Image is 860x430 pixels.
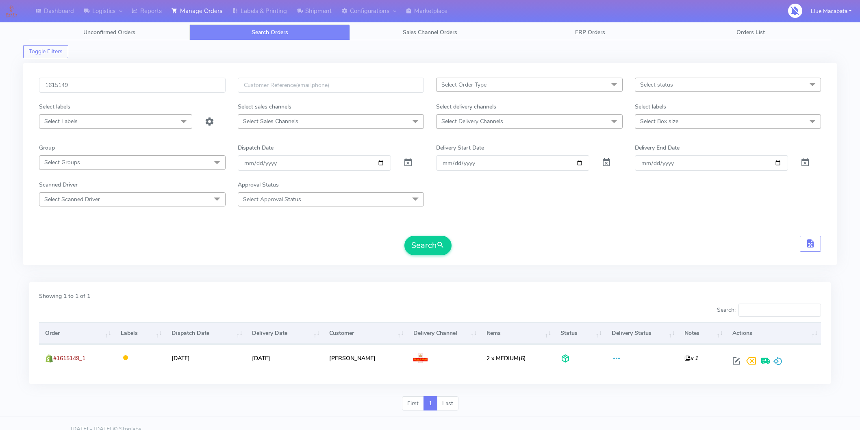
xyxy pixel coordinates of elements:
[23,45,68,58] button: Toggle Filters
[238,102,291,111] label: Select sales channels
[726,322,821,344] th: Actions: activate to sort column ascending
[554,322,605,344] th: Status: activate to sort column ascending
[640,81,673,89] span: Select status
[39,180,78,189] label: Scanned Driver
[44,117,78,125] span: Select Labels
[736,28,765,36] span: Orders List
[480,322,554,344] th: Items: activate to sort column ascending
[678,322,726,344] th: Notes: activate to sort column ascending
[243,195,301,203] span: Select Approval Status
[165,344,246,371] td: [DATE]
[238,143,274,152] label: Dispatch Date
[635,102,666,111] label: Select labels
[423,396,437,411] a: 1
[404,236,452,255] button: Search
[323,344,407,371] td: [PERSON_NAME]
[44,195,100,203] span: Select Scanned Driver
[165,322,246,344] th: Dispatch Date: activate to sort column ascending
[115,322,165,344] th: Labels: activate to sort column ascending
[238,78,424,93] input: Customer Reference(email,phone)
[738,304,821,317] input: Search:
[238,180,279,189] label: Approval Status
[53,354,85,362] span: #1615149_1
[44,159,80,166] span: Select Groups
[83,28,135,36] span: Unconfirmed Orders
[635,143,680,152] label: Delivery End Date
[243,117,298,125] span: Select Sales Channels
[39,322,115,344] th: Order: activate to sort column ascending
[403,28,457,36] span: Sales Channel Orders
[252,28,288,36] span: Search Orders
[407,322,480,344] th: Delivery Channel: activate to sort column ascending
[413,354,428,363] img: Royal Mail
[39,78,226,93] input: Order Id
[441,117,503,125] span: Select Delivery Channels
[486,354,526,362] span: (6)
[246,344,323,371] td: [DATE]
[246,322,323,344] th: Delivery Date: activate to sort column ascending
[45,354,53,363] img: shopify.png
[39,102,70,111] label: Select labels
[29,24,831,40] ul: Tabs
[717,304,821,317] label: Search:
[605,322,678,344] th: Delivery Status: activate to sort column ascending
[640,117,678,125] span: Select Box size
[436,102,496,111] label: Select delivery channels
[323,322,407,344] th: Customer: activate to sort column ascending
[39,143,55,152] label: Group
[575,28,605,36] span: ERP Orders
[486,354,519,362] span: 2 x MEDIUM
[441,81,486,89] span: Select Order Type
[805,3,858,20] button: Llue Macabata
[684,354,698,362] i: x 1
[436,143,484,152] label: Delivery Start Date
[39,292,90,300] label: Showing 1 to 1 of 1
